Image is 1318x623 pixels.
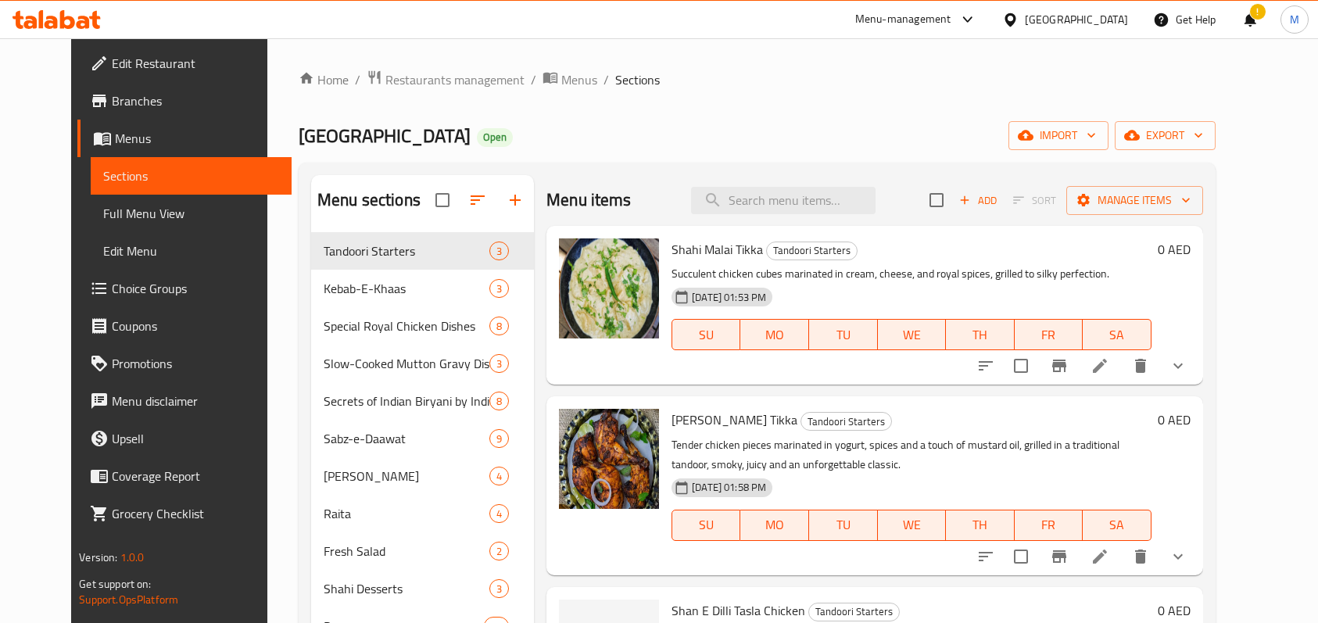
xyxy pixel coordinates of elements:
[1115,121,1216,150] button: export
[1015,510,1083,541] button: FR
[311,420,534,457] div: Sabz-e-Daawat9
[490,356,508,371] span: 3
[459,181,496,219] span: Sort sections
[79,589,178,610] a: Support.OpsPlatform
[967,347,1005,385] button: sort-choices
[490,469,508,484] span: 4
[79,547,117,568] span: Version:
[1169,356,1187,375] svg: Show Choices
[311,270,534,307] div: Kebab-E-Khaas3
[1040,347,1078,385] button: Branch-specific-item
[324,504,489,523] span: Raita
[311,495,534,532] div: Raita4
[91,157,292,195] a: Sections
[1025,11,1128,28] div: [GEOGRAPHIC_DATA]
[531,70,536,89] li: /
[1158,409,1191,431] h6: 0 AED
[815,514,872,536] span: TU
[355,70,360,89] li: /
[1158,600,1191,621] h6: 0 AED
[317,188,421,212] h2: Menu sections
[1159,347,1197,385] button: show more
[489,392,509,410] div: items
[311,457,534,495] div: [PERSON_NAME]4
[1021,324,1077,346] span: FR
[311,345,534,382] div: Slow-Cooked Mutton Gravy Dishes3
[77,345,292,382] a: Promotions
[809,319,878,350] button: TU
[801,413,891,431] span: Tandoori Starters
[953,188,1003,213] button: Add
[490,431,508,446] span: 9
[496,181,534,219] button: Add section
[112,467,279,485] span: Coverage Report
[615,70,660,89] span: Sections
[489,467,509,485] div: items
[324,429,489,448] div: Sabz-e-Daawat
[1127,126,1203,145] span: export
[77,457,292,495] a: Coverage Report
[815,324,872,346] span: TU
[324,279,489,298] span: Kebab-E-Khaas
[561,70,597,89] span: Menus
[1158,238,1191,260] h6: 0 AED
[967,538,1005,575] button: sort-choices
[477,131,513,144] span: Open
[91,232,292,270] a: Edit Menu
[324,579,489,598] span: Shahi Desserts
[1079,191,1191,210] span: Manage items
[686,480,772,495] span: [DATE] 01:58 PM
[112,317,279,335] span: Coupons
[77,120,292,157] a: Menus
[103,242,279,260] span: Edit Menu
[324,467,489,485] span: [PERSON_NAME]
[490,281,508,296] span: 3
[77,382,292,420] a: Menu disclaimer
[679,324,734,346] span: SU
[112,91,279,110] span: Branches
[800,412,892,431] div: Tandoori Starters
[324,392,489,410] span: Secrets of Indian Biryani by Indian Palace
[1015,319,1083,350] button: FR
[77,270,292,307] a: Choice Groups
[946,510,1015,541] button: TH
[686,290,772,305] span: [DATE] 01:53 PM
[946,319,1015,350] button: TH
[489,317,509,335] div: items
[1122,347,1159,385] button: delete
[77,495,292,532] a: Grocery Checklist
[324,542,489,560] div: Fresh Salad
[324,317,489,335] span: Special Royal Chicken Dishes
[489,354,509,373] div: items
[324,354,489,373] div: Slow-Cooked Mutton Gravy Dishes
[103,204,279,223] span: Full Menu View
[489,579,509,598] div: items
[489,279,509,298] div: items
[477,128,513,147] div: Open
[112,392,279,410] span: Menu disclaimer
[878,319,947,350] button: WE
[77,45,292,82] a: Edit Restaurant
[920,184,953,217] span: Select section
[490,244,508,259] span: 3
[489,242,509,260] div: items
[490,582,508,596] span: 3
[1003,188,1066,213] span: Select section first
[808,603,900,621] div: Tandoori Starters
[672,319,740,350] button: SU
[1169,547,1187,566] svg: Show Choices
[1005,349,1037,382] span: Select to update
[546,188,632,212] h2: Menu items
[672,510,740,541] button: SU
[311,532,534,570] div: Fresh Salad2
[1005,540,1037,573] span: Select to update
[311,570,534,607] div: Shahi Desserts3
[672,599,805,622] span: Shan E Dilli Tasla Chicken
[1089,324,1145,346] span: SA
[766,242,858,260] div: Tandoori Starters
